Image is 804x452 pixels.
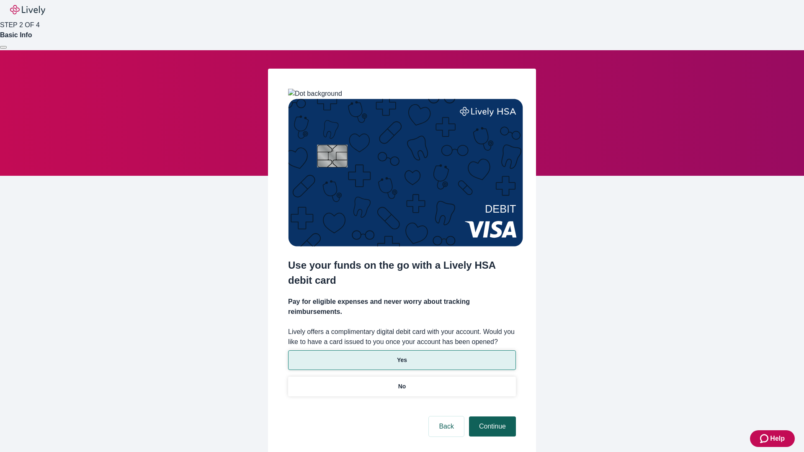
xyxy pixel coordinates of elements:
[288,350,516,370] button: Yes
[10,5,45,15] img: Lively
[760,434,770,444] svg: Zendesk support icon
[288,327,516,347] label: Lively offers a complimentary digital debit card with your account. Would you like to have a card...
[469,416,516,437] button: Continue
[429,416,464,437] button: Back
[750,430,795,447] button: Zendesk support iconHelp
[288,89,342,99] img: Dot background
[288,377,516,396] button: No
[288,297,516,317] h4: Pay for eligible expenses and never worry about tracking reimbursements.
[288,99,523,247] img: Debit card
[288,258,516,288] h2: Use your funds on the go with a Lively HSA debit card
[397,356,407,365] p: Yes
[398,382,406,391] p: No
[770,434,785,444] span: Help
